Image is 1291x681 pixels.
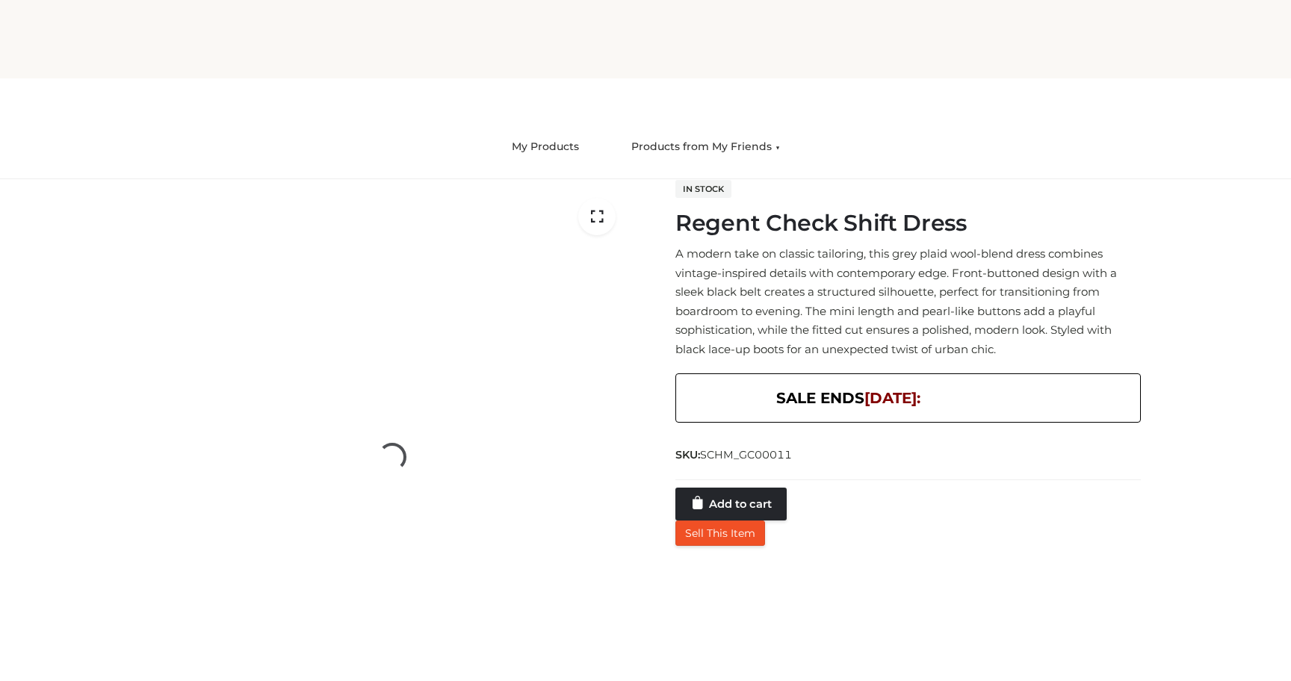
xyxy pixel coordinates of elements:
a: My Products [501,131,590,164]
div: SALE ENDS [675,373,1141,423]
span: [DATE]: [864,389,920,407]
span: SKU: [675,446,793,464]
span: In stock [675,180,731,198]
span: SCHM_GC00011 [700,448,792,461]
a: Add to cart [675,488,787,520]
a: Products from My Friends [620,131,791,164]
button: Sell This Item [675,520,765,546]
h1: Regent Check Shift Dress [675,210,1141,237]
p: A modern take on classic tailoring, this grey plaid wool-blend dress combines vintage-inspired de... [675,244,1141,358]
